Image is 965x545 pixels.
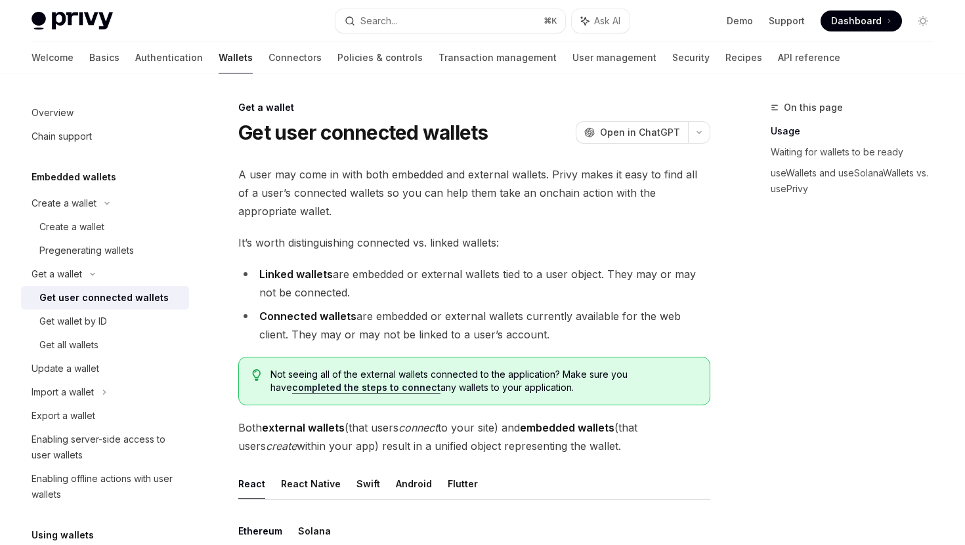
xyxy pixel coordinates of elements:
[32,42,74,73] a: Welcome
[39,219,104,235] div: Create a wallet
[360,13,397,29] div: Search...
[252,369,261,381] svg: Tip
[594,14,620,28] span: Ask AI
[238,307,710,344] li: are embedded or external wallets currently available for the web client. They may or may not be l...
[600,126,680,139] span: Open in ChatGPT
[238,101,710,114] div: Get a wallet
[439,42,557,73] a: Transaction management
[672,42,710,73] a: Security
[396,468,432,499] button: Android
[32,432,181,463] div: Enabling server-side access to user wallets
[337,42,423,73] a: Policies & controls
[784,100,843,115] span: On this page
[32,129,92,144] div: Chain support
[238,265,710,302] li: are embedded or external wallets tied to a user object. They may or may not be connected.
[292,382,440,394] a: completed the steps to connect
[238,121,488,144] h1: Get user connected wallets
[778,42,840,73] a: API reference
[21,125,189,148] a: Chain support
[262,421,345,434] strong: external wallets
[572,9,630,33] button: Ask AI
[32,105,74,121] div: Overview
[21,215,189,239] a: Create a wallet
[89,42,119,73] a: Basics
[21,404,189,428] a: Export a wallet
[21,239,189,262] a: Pregenerating wallets
[32,195,96,211] div: Create a wallet
[135,42,203,73] a: Authentication
[21,286,189,310] a: Get user connected wallets
[39,290,169,306] div: Get user connected wallets
[544,16,557,26] span: ⌘ K
[572,42,656,73] a: User management
[398,421,438,434] em: connect
[771,142,944,163] a: Waiting for wallets to be ready
[21,310,189,333] a: Get wallet by ID
[769,14,805,28] a: Support
[281,468,341,499] button: React Native
[356,468,380,499] button: Swift
[238,468,265,499] button: React
[270,368,697,394] span: Not seeing all of the external wallets connected to the application? Make sure you have any walle...
[771,163,944,199] a: useWallets and useSolanaWallets vs. usePrivy
[335,9,565,33] button: Search...⌘K
[21,467,189,506] a: Enabling offline actions with user wallets
[32,471,181,502] div: Enabling offline actions with user wallets
[32,384,94,400] div: Import a wallet
[912,10,933,31] button: Toggle dark mode
[725,42,762,73] a: Recipes
[219,42,253,73] a: Wallets
[576,121,688,144] button: Open in ChatGPT
[39,313,107,329] div: Get wallet by ID
[238,418,710,455] span: Both (that users to your site) and (that users within your app) result in a unified object repres...
[266,439,297,453] em: create
[21,101,189,125] a: Overview
[727,14,753,28] a: Demo
[268,42,322,73] a: Connectors
[771,121,944,142] a: Usage
[21,357,189,380] a: Update a wallet
[448,468,478,499] button: Flutter
[259,310,356,323] strong: Connected wallets
[32,527,94,543] h5: Using wallets
[821,10,902,31] a: Dashboard
[32,12,113,30] img: light logo
[520,421,614,434] strong: embedded wallets
[238,165,710,220] span: A user may come in with both embedded and external wallets. Privy makes it easy to find all of a ...
[39,337,98,353] div: Get all wallets
[32,169,116,185] h5: Embedded wallets
[32,408,95,424] div: Export a wallet
[259,268,333,281] strong: Linked wallets
[32,361,99,376] div: Update a wallet
[831,14,882,28] span: Dashboard
[21,333,189,357] a: Get all wallets
[32,266,82,282] div: Get a wallet
[21,428,189,467] a: Enabling server-side access to user wallets
[39,243,134,258] div: Pregenerating wallets
[238,233,710,252] span: It’s worth distinguishing connected vs. linked wallets:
